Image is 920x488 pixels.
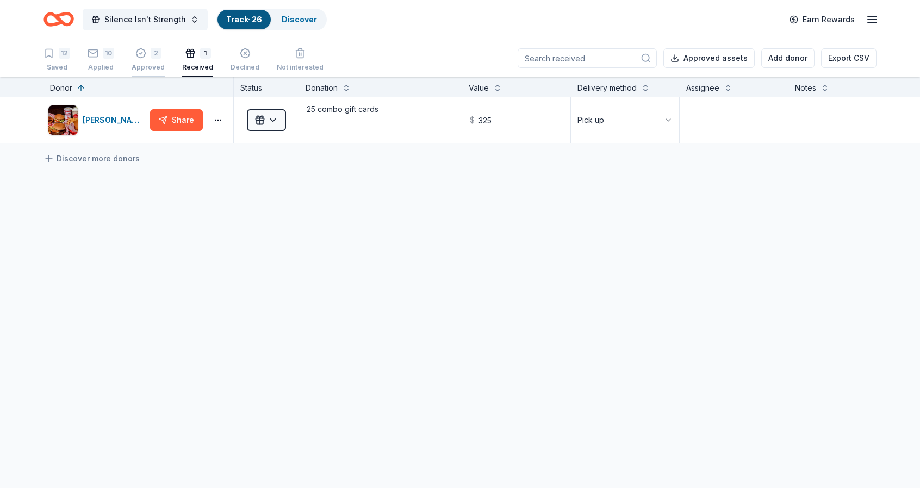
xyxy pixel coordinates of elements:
[216,9,327,30] button: Track· 26Discover
[686,82,719,95] div: Assignee
[518,48,657,68] input: Search received
[83,114,146,127] div: [PERSON_NAME]'s Frozen Custard & Steakburgers
[663,48,755,68] button: Approved assets
[48,105,146,135] button: Image for Freddy's Frozen Custard & Steakburgers[PERSON_NAME]'s Frozen Custard & Steakburgers
[200,48,211,59] div: 1
[182,63,213,72] div: Received
[43,7,74,32] a: Home
[795,82,816,95] div: Notes
[182,43,213,77] button: 1Received
[48,105,78,135] img: Image for Freddy's Frozen Custard & Steakburgers
[150,109,203,131] button: Share
[577,82,637,95] div: Delivery method
[132,43,165,77] button: 2Approved
[132,63,165,72] div: Approved
[231,43,259,77] button: Declined
[761,48,815,68] button: Add donor
[151,48,161,59] div: 2
[103,48,114,59] div: 10
[59,48,70,59] div: 12
[83,9,208,30] button: Silence Isn't Strength
[469,82,489,95] div: Value
[234,77,299,97] div: Status
[88,43,114,77] button: 10Applied
[104,13,186,26] span: Silence Isn't Strength
[231,63,259,72] div: Declined
[43,43,70,77] button: 12Saved
[88,63,114,72] div: Applied
[277,63,324,72] div: Not interested
[783,10,861,29] a: Earn Rewards
[300,98,461,142] textarea: 25 combo gift cards
[43,63,70,72] div: Saved
[306,82,338,95] div: Donation
[226,15,262,24] a: Track· 26
[43,152,140,165] a: Discover more donors
[50,82,72,95] div: Donor
[277,43,324,77] button: Not interested
[282,15,317,24] a: Discover
[821,48,877,68] button: Export CSV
